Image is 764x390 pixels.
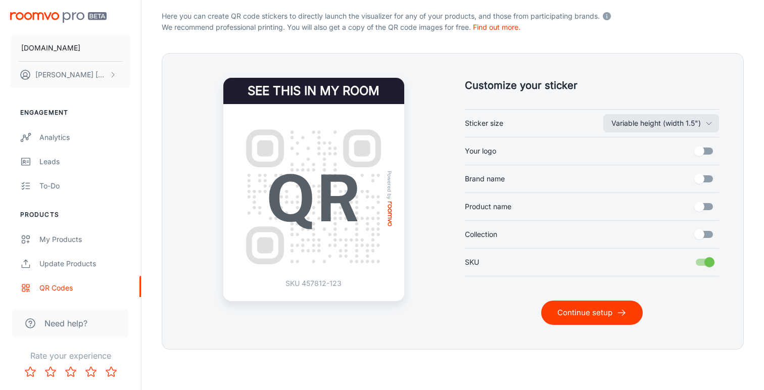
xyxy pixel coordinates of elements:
[473,23,520,31] a: Find out more.
[20,362,40,382] button: Rate 1 star
[61,362,81,382] button: Rate 3 star
[10,62,131,88] button: [PERSON_NAME] [PERSON_NAME]
[39,156,131,167] div: Leads
[162,22,744,33] p: We recommend professional printing. You will also get a copy of the QR code images for free.
[465,229,497,240] span: Collection
[44,317,87,329] span: Need help?
[101,362,121,382] button: Rate 5 star
[10,12,107,23] img: Roomvo PRO Beta
[40,362,61,382] button: Rate 2 star
[465,201,511,212] span: Product name
[223,78,404,104] h4: See this in my room
[385,171,395,200] span: Powered by
[162,9,744,22] p: Here you can create QR code stickers to directly launch the visualizer for any of your products, ...
[465,118,503,129] span: Sticker size
[39,258,131,269] div: Update Products
[465,78,719,93] h5: Customize your sticker
[388,202,392,226] img: roomvo
[10,35,131,61] button: [DOMAIN_NAME]
[21,42,80,54] p: [DOMAIN_NAME]
[541,301,643,325] button: Continue setup
[285,278,342,289] p: SKU 457812-123
[8,350,133,362] p: Rate your experience
[39,132,131,143] div: Analytics
[35,69,107,80] p: [PERSON_NAME] [PERSON_NAME]
[39,180,131,191] div: To-do
[465,145,496,157] span: Your logo
[603,114,719,132] button: Sticker size
[465,257,479,268] span: SKU
[81,362,101,382] button: Rate 4 star
[235,119,392,275] img: QR Code Example
[465,173,505,184] span: Brand name
[39,234,131,245] div: My Products
[39,282,131,294] div: QR Codes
